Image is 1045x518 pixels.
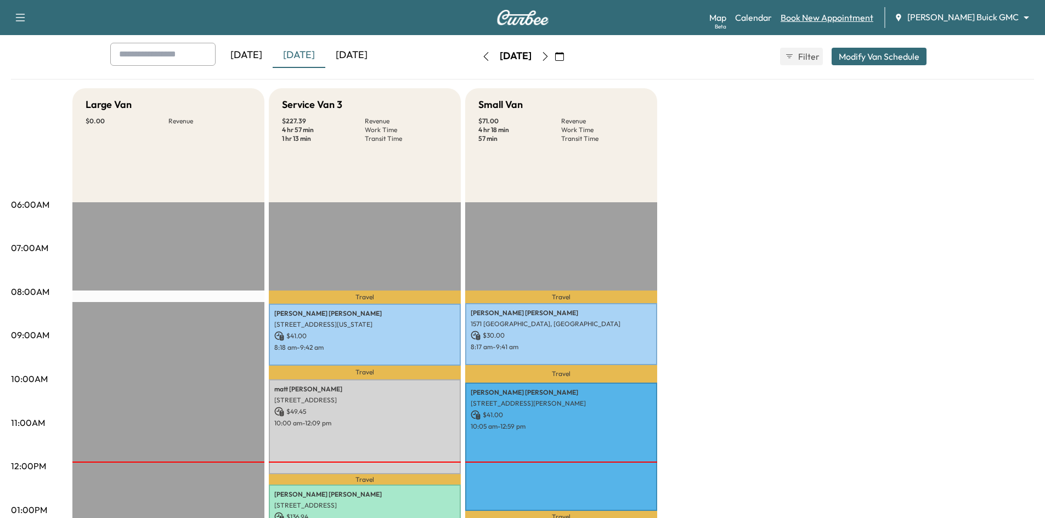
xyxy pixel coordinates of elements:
[274,309,455,318] p: [PERSON_NAME] [PERSON_NAME]
[269,474,461,485] p: Travel
[471,399,652,408] p: [STREET_ADDRESS][PERSON_NAME]
[168,117,251,126] p: Revenue
[735,11,772,24] a: Calendar
[11,372,48,385] p: 10:00AM
[274,385,455,394] p: matt [PERSON_NAME]
[282,134,365,143] p: 1 hr 13 min
[471,422,652,431] p: 10:05 am - 12:59 pm
[11,198,49,211] p: 06:00AM
[220,43,273,68] div: [DATE]
[907,11,1019,24] span: [PERSON_NAME] Buick GMC
[478,134,561,143] p: 57 min
[11,285,49,298] p: 08:00AM
[471,331,652,340] p: $ 30.00
[832,48,927,65] button: Modify Van Schedule
[11,241,48,254] p: 07:00AM
[11,416,45,429] p: 11:00AM
[11,503,47,516] p: 01:00PM
[86,97,132,112] h5: Large Van
[86,117,168,126] p: $ 0.00
[274,501,455,510] p: [STREET_ADDRESS]
[780,48,823,65] button: Filter
[496,10,549,25] img: Curbee Logo
[798,50,818,63] span: Filter
[365,117,448,126] p: Revenue
[465,291,657,303] p: Travel
[273,43,325,68] div: [DATE]
[269,366,461,379] p: Travel
[471,388,652,397] p: [PERSON_NAME] [PERSON_NAME]
[269,291,461,304] p: Travel
[282,126,365,134] p: 4 hr 57 min
[471,343,652,351] p: 8:17 am - 9:41 am
[478,97,523,112] h5: Small Van
[715,22,726,31] div: Beta
[11,459,46,473] p: 12:00PM
[274,396,455,405] p: [STREET_ADDRESS]
[325,43,378,68] div: [DATE]
[500,49,532,63] div: [DATE]
[274,331,455,341] p: $ 41.00
[561,126,644,134] p: Work Time
[709,11,726,24] a: MapBeta
[274,320,455,329] p: [STREET_ADDRESS][US_STATE]
[471,320,652,328] p: 1571 [GEOGRAPHIC_DATA], [GEOGRAPHIC_DATA]
[465,365,657,383] p: Travel
[478,126,561,134] p: 4 hr 18 min
[561,134,644,143] p: Transit Time
[274,407,455,417] p: $ 49.45
[478,117,561,126] p: $ 71.00
[282,97,342,112] h5: Service Van 3
[365,126,448,134] p: Work Time
[365,134,448,143] p: Transit Time
[274,419,455,428] p: 10:00 am - 12:09 pm
[282,117,365,126] p: $ 227.39
[11,328,49,341] p: 09:00AM
[274,343,455,352] p: 8:18 am - 9:42 am
[274,490,455,499] p: [PERSON_NAME] [PERSON_NAME]
[781,11,873,24] a: Book New Appointment
[471,309,652,317] p: [PERSON_NAME] [PERSON_NAME]
[471,410,652,420] p: $ 41.00
[561,117,644,126] p: Revenue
